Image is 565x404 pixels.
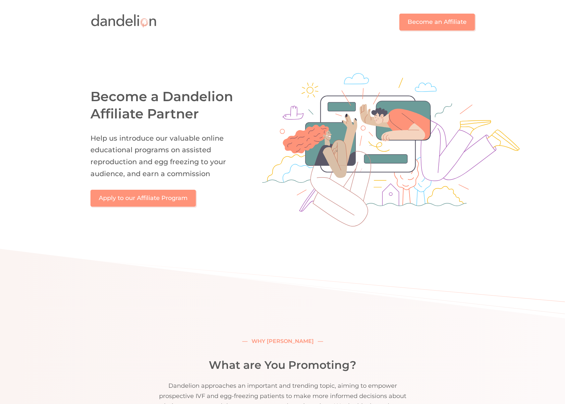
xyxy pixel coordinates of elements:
[90,13,157,29] img: Logo Dandelion
[209,356,356,374] h3: What are You Promoting?
[90,88,249,122] h1: Become a Dandelion Affiliate Partner
[399,14,475,31] a: Become an Affiliate
[90,190,196,207] a: Apply to our Affiliate Program
[90,132,249,180] h2: Help us introduce our valuable online educational programs on assisted reproduction and egg freez...
[242,337,323,346] div: — WHY [PERSON_NAME] —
